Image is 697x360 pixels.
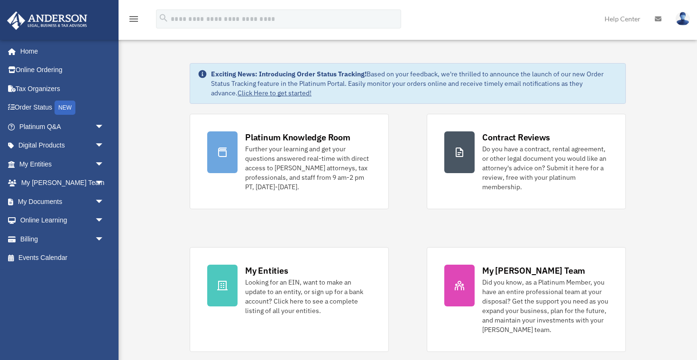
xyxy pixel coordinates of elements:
[7,98,119,118] a: Order StatusNEW
[245,144,371,192] div: Further your learning and get your questions answered real-time with direct access to [PERSON_NAM...
[95,155,114,174] span: arrow_drop_down
[190,114,389,209] a: Platinum Knowledge Room Further your learning and get your questions answered real-time with dire...
[95,136,114,156] span: arrow_drop_down
[7,230,119,249] a: Billingarrow_drop_down
[7,117,119,136] a: Platinum Q&Aarrow_drop_down
[4,11,90,30] img: Anderson Advisors Platinum Portal
[7,174,119,193] a: My [PERSON_NAME] Teamarrow_drop_down
[128,17,139,25] a: menu
[238,89,312,97] a: Click Here to get started!
[7,249,119,268] a: Events Calendar
[211,70,367,78] strong: Exciting News: Introducing Order Status Tracking!
[95,117,114,137] span: arrow_drop_down
[95,230,114,249] span: arrow_drop_down
[95,192,114,212] span: arrow_drop_down
[7,42,114,61] a: Home
[676,12,690,26] img: User Pic
[482,277,608,334] div: Did you know, as a Platinum Member, you have an entire professional team at your disposal? Get th...
[482,144,608,192] div: Do you have a contract, rental agreement, or other legal document you would like an attorney's ad...
[245,265,288,277] div: My Entities
[482,265,585,277] div: My [PERSON_NAME] Team
[7,61,119,80] a: Online Ordering
[482,131,550,143] div: Contract Reviews
[7,211,119,230] a: Online Learningarrow_drop_down
[7,136,119,155] a: Digital Productsarrow_drop_down
[95,174,114,193] span: arrow_drop_down
[190,247,389,352] a: My Entities Looking for an EIN, want to make an update to an entity, or sign up for a bank accoun...
[95,211,114,231] span: arrow_drop_down
[427,247,626,352] a: My [PERSON_NAME] Team Did you know, as a Platinum Member, you have an entire professional team at...
[128,13,139,25] i: menu
[427,114,626,209] a: Contract Reviews Do you have a contract, rental agreement, or other legal document you would like...
[245,277,371,315] div: Looking for an EIN, want to make an update to an entity, or sign up for a bank account? Click her...
[55,101,75,115] div: NEW
[7,79,119,98] a: Tax Organizers
[245,131,350,143] div: Platinum Knowledge Room
[211,69,618,98] div: Based on your feedback, we're thrilled to announce the launch of our new Order Status Tracking fe...
[7,155,119,174] a: My Entitiesarrow_drop_down
[158,13,169,23] i: search
[7,192,119,211] a: My Documentsarrow_drop_down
